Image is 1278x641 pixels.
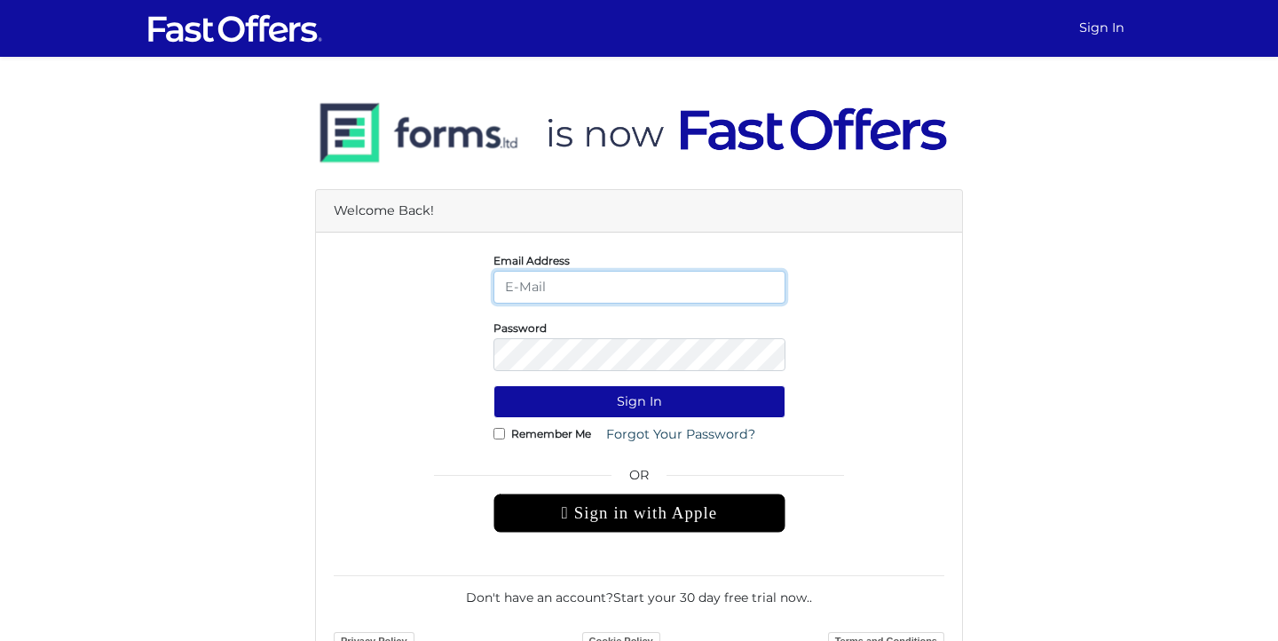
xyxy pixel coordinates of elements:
[493,494,785,533] div: Sign in with Apple
[493,326,547,330] label: Password
[511,431,591,436] label: Remember Me
[1072,11,1132,45] a: Sign In
[334,575,944,607] div: Don't have an account? .
[613,590,809,605] a: Start your 30 day free trial now.
[493,465,785,494] span: OR
[493,271,785,304] input: E-Mail
[493,385,785,418] button: Sign In
[595,418,767,451] a: Forgot Your Password?
[316,190,962,233] div: Welcome Back!
[493,258,570,263] label: Email Address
